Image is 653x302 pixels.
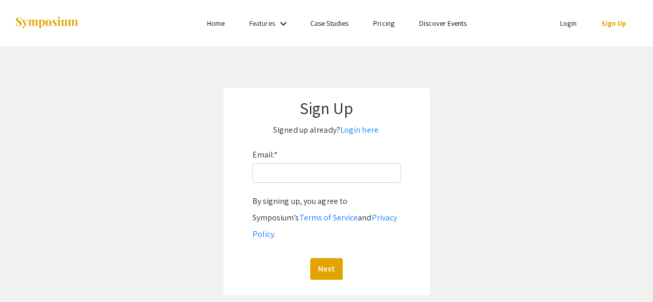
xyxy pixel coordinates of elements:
a: Discover Events [419,19,467,28]
p: Signed up already? [234,122,420,138]
a: Login [560,19,577,28]
button: Next [310,258,343,280]
div: By signing up, you agree to Symposium’s and . [252,193,401,243]
img: Symposium by ForagerOne [14,16,79,30]
a: Sign Up [601,19,627,28]
a: Login here. [340,124,380,135]
a: Features [249,19,275,28]
a: Home [207,19,225,28]
a: Terms of Service [299,212,358,223]
a: Pricing [373,19,394,28]
h1: Sign Up [234,98,420,118]
mat-icon: Expand Features list [277,18,290,30]
a: Case Studies [310,19,348,28]
label: Email: [252,147,278,163]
